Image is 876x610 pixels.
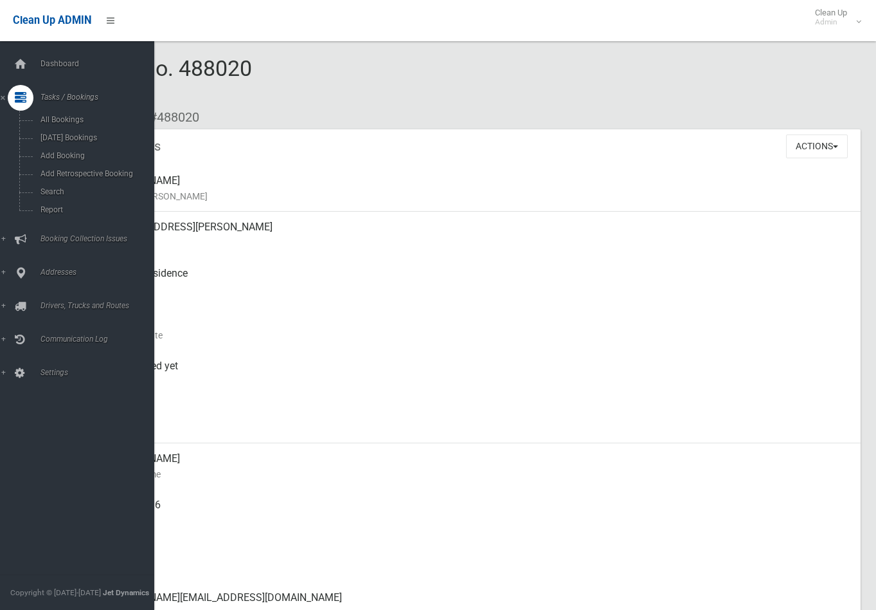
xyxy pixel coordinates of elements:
[37,115,154,124] span: All Bookings
[37,151,154,160] span: Add Booking
[103,258,850,304] div: Front of Residence
[103,165,850,212] div: [PERSON_NAME]
[103,513,850,528] small: Mobile
[37,301,165,310] span: Drivers, Trucks and Routes
[37,234,165,243] span: Booking Collection Issues
[103,374,850,389] small: Collected At
[103,351,850,397] div: Not collected yet
[809,8,860,27] span: Clean Up
[57,55,252,106] span: Booking No. 488020
[103,588,149,597] strong: Jet Dynamics
[103,397,850,443] div: [DATE]
[37,169,154,178] span: Add Retrospective Booking
[37,268,165,277] span: Addresses
[103,328,850,343] small: Collection Date
[37,368,165,377] span: Settings
[37,59,165,68] span: Dashboard
[140,106,199,129] li: #488020
[103,420,850,436] small: Zone
[37,133,154,142] span: [DATE] Bookings
[103,189,850,204] small: Name of [PERSON_NAME]
[103,490,850,536] div: 0414538636
[103,304,850,351] div: [DATE]
[103,281,850,297] small: Pickup Point
[37,335,165,344] span: Communication Log
[103,467,850,482] small: Contact Name
[103,235,850,250] small: Address
[103,443,850,490] div: [PERSON_NAME]
[103,212,850,258] div: [STREET_ADDRESS][PERSON_NAME]
[103,536,850,582] div: None given
[13,14,91,26] span: Clean Up ADMIN
[103,559,850,575] small: Landline
[786,134,848,158] button: Actions
[37,205,154,214] span: Report
[37,187,154,196] span: Search
[10,588,101,597] span: Copyright © [DATE]-[DATE]
[815,17,847,27] small: Admin
[37,93,165,102] span: Tasks / Bookings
